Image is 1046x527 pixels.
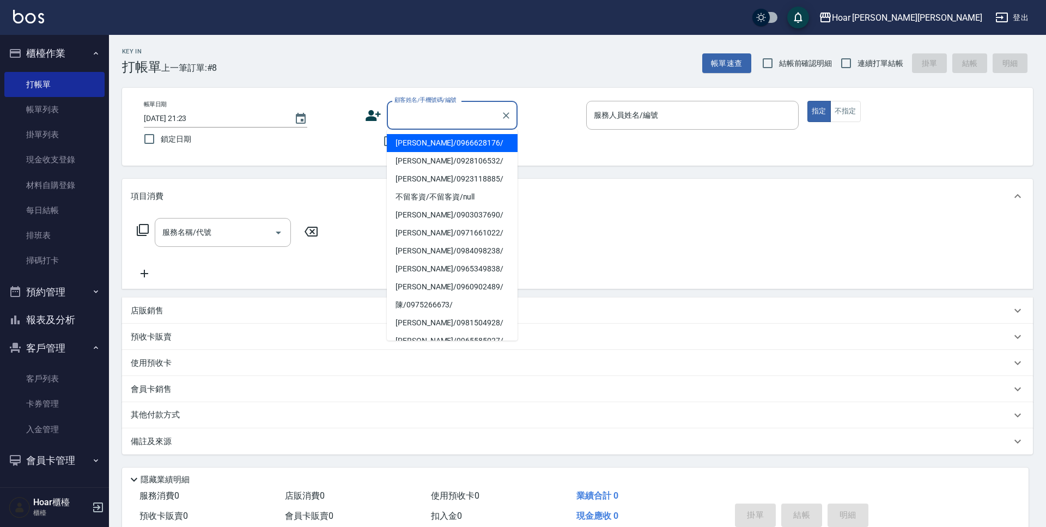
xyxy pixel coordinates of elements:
[576,490,618,501] span: 業績合計 0
[122,402,1033,428] div: 其他付款方式
[387,134,518,152] li: [PERSON_NAME]/0966628176/
[394,96,457,104] label: 顧客姓名/手機號碼/編號
[4,97,105,122] a: 帳單列表
[387,314,518,332] li: [PERSON_NAME]/0981504928/
[288,106,314,132] button: Choose date, selected date is 2025-09-21
[387,152,518,170] li: [PERSON_NAME]/0928106532/
[387,278,518,296] li: [PERSON_NAME]/0960902489/
[858,58,903,69] span: 連續打單結帳
[122,376,1033,402] div: 會員卡銷售
[4,147,105,172] a: 現金收支登錄
[4,334,105,362] button: 客戶管理
[144,100,167,108] label: 帳單日期
[122,428,1033,455] div: 備註及來源
[4,173,105,198] a: 材料自購登錄
[4,39,105,68] button: 櫃檯作業
[270,224,287,241] button: Open
[387,260,518,278] li: [PERSON_NAME]/0965349838/
[4,306,105,334] button: 報表及分析
[33,508,89,518] p: 櫃檯
[4,278,105,306] button: 預約管理
[13,10,44,23] img: Logo
[9,496,31,518] img: Person
[4,366,105,391] a: 客戶列表
[131,358,172,369] p: 使用預收卡
[161,61,217,75] span: 上一筆訂單:#8
[131,191,163,202] p: 項目消費
[991,8,1033,28] button: 登出
[139,490,179,501] span: 服務消費 0
[131,409,185,421] p: 其他付款方式
[122,59,161,75] h3: 打帳單
[387,332,518,350] li: [PERSON_NAME]/0965585027/
[387,170,518,188] li: [PERSON_NAME]/0923118885/
[387,188,518,206] li: 不留客資/不留客資/null
[779,58,832,69] span: 結帳前確認明細
[122,298,1033,324] div: 店販銷售
[141,474,190,486] p: 隱藏業績明細
[285,490,325,501] span: 店販消費 0
[814,7,987,29] button: Hoar [PERSON_NAME][PERSON_NAME]
[122,179,1033,214] div: 項目消費
[387,206,518,224] li: [PERSON_NAME]/0903037690/
[4,198,105,223] a: 每日結帳
[431,490,479,501] span: 使用預收卡 0
[131,331,172,343] p: 預收卡販賣
[139,511,188,521] span: 預收卡販賣 0
[387,296,518,314] li: 陳/0975266673/
[431,511,462,521] span: 扣入金 0
[285,511,333,521] span: 會員卡販賣 0
[161,134,191,145] span: 鎖定日期
[131,384,172,395] p: 會員卡銷售
[33,497,89,508] h5: Hoar櫃檯
[4,72,105,97] a: 打帳單
[387,224,518,242] li: [PERSON_NAME]/0971661022/
[807,101,831,122] button: 指定
[131,305,163,317] p: 店販銷售
[122,350,1033,376] div: 使用預收卡
[498,108,514,123] button: Clear
[387,242,518,260] li: [PERSON_NAME]/0984098238/
[832,11,982,25] div: Hoar [PERSON_NAME][PERSON_NAME]
[4,446,105,475] button: 會員卡管理
[131,436,172,447] p: 備註及來源
[4,223,105,248] a: 排班表
[122,48,161,55] h2: Key In
[576,511,618,521] span: 現金應收 0
[4,122,105,147] a: 掛單列表
[144,110,283,128] input: YYYY/MM/DD hh:mm
[4,391,105,416] a: 卡券管理
[830,101,861,122] button: 不指定
[4,248,105,273] a: 掃碼打卡
[787,7,809,28] button: save
[122,324,1033,350] div: 預收卡販賣
[702,53,751,74] button: 帳單速查
[4,417,105,442] a: 入金管理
